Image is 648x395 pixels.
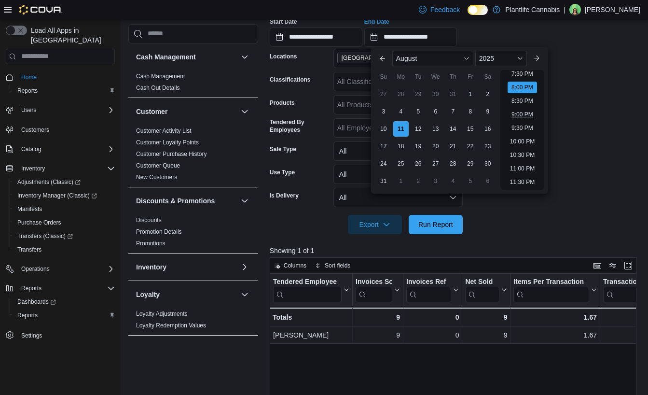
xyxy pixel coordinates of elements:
[2,162,119,175] button: Inventory
[136,127,192,134] a: Customer Activity List
[393,139,409,154] div: day-18
[284,262,306,269] span: Columns
[21,332,42,339] span: Settings
[500,70,544,190] ul: Time
[513,311,597,323] div: 1.67
[333,141,463,161] button: All
[27,26,115,45] span: Load All Apps in [GEOGRAPHIC_DATA]
[14,230,77,242] a: Transfers (Classic)
[406,277,451,302] div: Invoices Ref
[136,174,177,181] a: New Customers
[396,55,417,62] span: August
[333,165,463,184] button: All
[376,139,391,154] div: day-17
[136,240,165,247] span: Promotions
[480,173,496,189] div: day-6
[136,228,182,236] span: Promotion Details
[506,176,538,188] li: 11:30 PM
[376,156,391,171] div: day-24
[17,298,56,306] span: Dashboards
[270,53,297,60] label: Locations
[465,311,507,323] div: 9
[239,195,250,207] button: Discounts & Promotions
[463,104,478,119] div: day-8
[14,230,115,242] span: Transfers (Classic)
[392,51,473,66] div: Button. Open the month selector. August is currently selected.
[445,121,461,137] div: day-14
[17,163,49,174] button: Inventory
[356,277,392,286] div: Invoices Sold
[17,143,115,155] span: Catalog
[465,277,499,286] div: Net Sold
[393,69,409,85] div: Mo
[14,85,115,97] span: Reports
[411,121,426,137] div: day-12
[17,124,115,136] span: Customers
[406,277,459,302] button: Invoices Ref
[411,86,426,102] div: day-29
[375,51,390,66] button: Previous Month
[333,188,463,207] button: All
[136,52,237,62] button: Cash Management
[463,86,478,102] div: day-1
[21,106,36,114] span: Users
[136,262,237,272] button: Inventory
[14,176,84,188] a: Adjustments (Classic)
[136,52,196,62] h3: Cash Management
[428,104,443,119] div: day-6
[376,69,391,85] div: Su
[463,139,478,154] div: day-22
[622,260,634,271] button: Enter fullscreen
[136,290,160,299] h3: Loyalty
[128,71,258,98] div: Cash Management
[428,139,443,154] div: day-20
[136,150,207,158] span: Customer Purchase History
[17,71,115,83] span: Home
[136,228,182,235] a: Promotion Details
[445,69,461,85] div: Th
[445,86,461,102] div: day-31
[376,86,391,102] div: day-27
[480,156,496,171] div: day-30
[21,265,50,273] span: Operations
[136,72,185,80] span: Cash Management
[564,4,565,15] p: |
[348,215,402,234] button: Export
[17,246,41,254] span: Transfers
[463,156,478,171] div: day-29
[17,87,38,95] span: Reports
[513,277,589,286] div: Items Per Transaction
[463,69,478,85] div: Fr
[506,149,538,161] li: 10:30 PM
[136,262,166,272] h3: Inventory
[14,176,115,188] span: Adjustments (Classic)
[10,243,119,256] button: Transfers
[17,104,115,116] span: Users
[445,139,461,154] div: day-21
[480,86,496,102] div: day-2
[21,126,49,134] span: Customers
[428,86,443,102] div: day-30
[418,220,453,229] span: Run Report
[136,84,180,92] span: Cash Out Details
[239,289,250,300] button: Loyalty
[17,219,61,226] span: Purchase Orders
[428,156,443,171] div: day-27
[2,103,119,117] button: Users
[6,66,115,367] nav: Complex example
[356,277,392,302] div: Invoices Sold
[270,246,640,255] p: Showing 1 of 1
[468,5,488,15] input: Dark Mode
[14,296,115,308] span: Dashboards
[128,308,258,335] div: Loyalty
[513,277,589,302] div: Items Per Transaction
[273,277,342,302] div: Tendered Employee
[136,162,180,169] span: Customer Queue
[506,163,538,174] li: 11:00 PM
[508,95,537,107] li: 8:30 PM
[239,51,250,63] button: Cash Management
[17,263,54,275] button: Operations
[14,217,115,228] span: Purchase Orders
[465,329,507,341] div: 9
